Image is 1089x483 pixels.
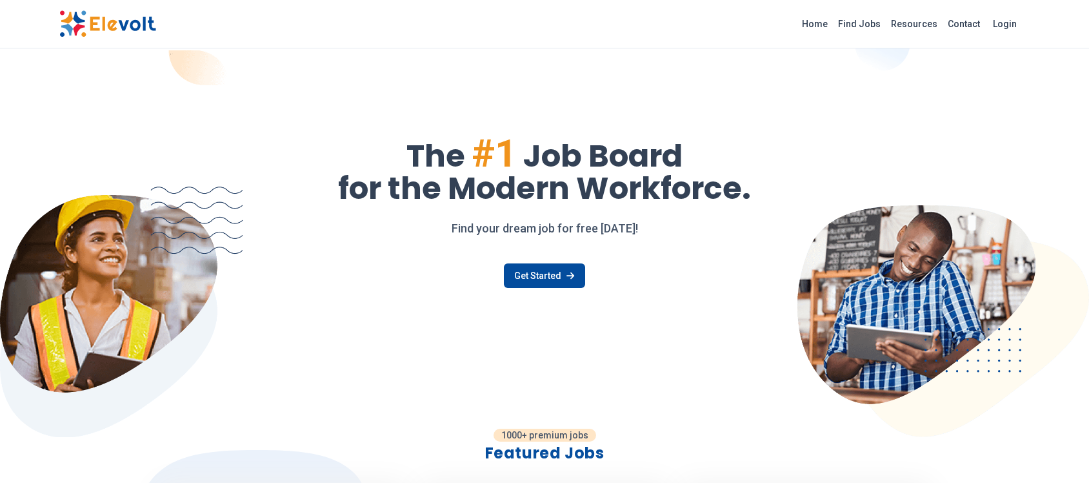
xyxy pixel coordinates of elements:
p: Find your dream job for free [DATE]! [59,220,1030,238]
a: Get Started [504,263,584,288]
span: #1 [472,130,517,176]
iframe: Chat Widget [1024,421,1089,483]
a: Find Jobs [833,14,886,34]
a: Login [985,11,1024,37]
a: Home [797,14,833,34]
h2: Featured Jobs [157,443,932,464]
img: Elevolt [59,10,156,37]
a: Resources [886,14,943,34]
h1: The Job Board for the Modern Workforce. [59,134,1030,204]
a: Contact [943,14,985,34]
